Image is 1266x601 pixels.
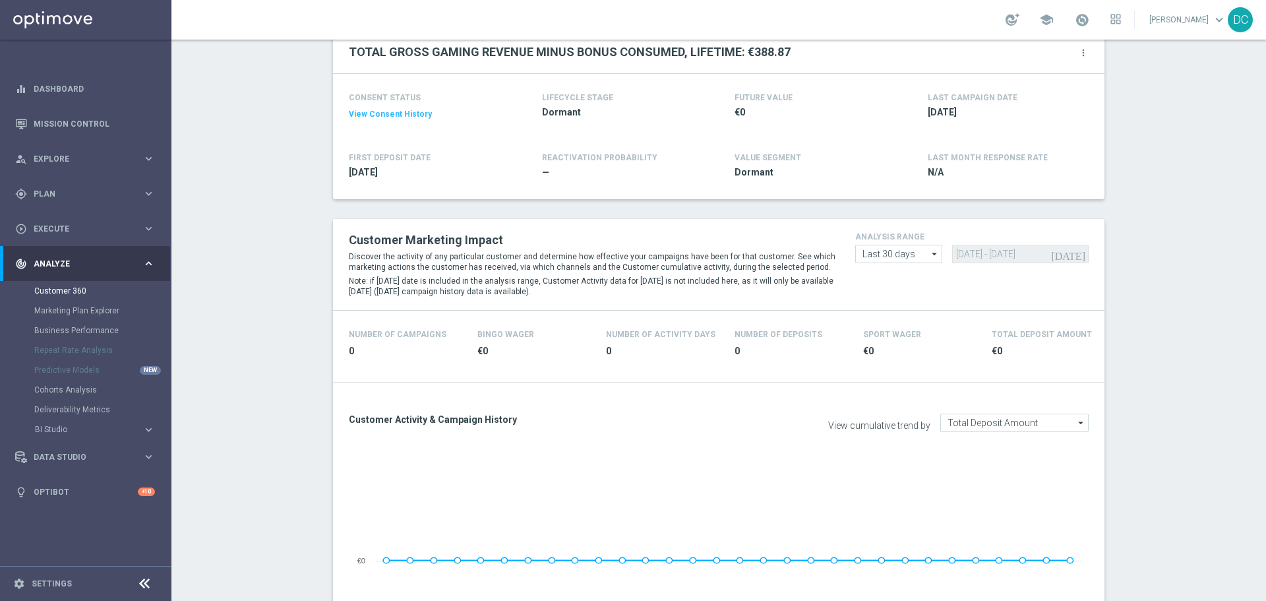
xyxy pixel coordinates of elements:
[1075,414,1088,431] i: arrow_drop_down
[15,153,27,165] i: person_search
[349,330,446,339] h4: Number of Campaigns
[32,580,72,588] a: Settings
[35,426,129,433] span: BI Studio
[863,345,976,358] span: €0
[15,153,142,165] div: Explore
[142,222,155,235] i: keyboard_arrow_right
[735,330,822,339] h4: Number of Deposits
[928,153,1048,162] span: LAST MONTH RESPONSE RATE
[349,414,709,426] h3: Customer Activity & Campaign History
[349,109,432,120] button: View Consent History
[15,188,142,200] div: Plan
[15,119,156,129] button: Mission Control
[34,385,137,395] a: Cohorts Analysis
[34,340,170,360] div: Repeat Rate Analysis
[349,251,835,272] p: Discover the activity of any particular customer and determine how effective your campaigns have ...
[542,166,696,179] span: —
[542,106,696,119] span: Dormant
[138,488,155,496] div: +10
[15,224,156,234] button: play_circle_outline Execute keyboard_arrow_right
[142,451,155,463] i: keyboard_arrow_right
[349,276,835,297] p: Note: if [DATE] date is included in the analysis range, Customer Activity data for [DATE] is not ...
[34,325,137,336] a: Business Performance
[34,380,170,400] div: Cohorts Analysis
[15,71,155,106] div: Dashboard
[477,330,534,339] h4: Bingo Wager
[34,286,137,296] a: Customer 360
[15,258,27,270] i: track_changes
[35,426,142,433] div: BI Studio
[34,301,170,321] div: Marketing Plan Explorer
[142,257,155,270] i: keyboard_arrow_right
[34,474,138,509] a: Optibot
[992,330,1092,339] h4: Total Deposit Amount
[34,281,170,301] div: Customer 360
[1078,47,1089,58] i: more_vert
[349,44,791,60] h2: TOTAL GROSS GAMING REVENUE MINUS BONUS CONSUMED, LIFETIME: €388.87
[15,452,156,462] button: Data Studio keyboard_arrow_right
[855,245,942,263] input: analysis range
[13,578,25,590] i: settings
[477,345,590,358] span: €0
[1039,13,1054,27] span: school
[34,190,142,198] span: Plan
[15,223,27,235] i: play_circle_outline
[828,420,930,431] label: View cumulative trend by
[34,305,137,316] a: Marketing Plan Explorer
[15,188,27,200] i: gps_fixed
[15,189,156,199] button: gps_fixed Plan keyboard_arrow_right
[34,225,142,233] span: Execute
[34,360,170,380] div: Predictive Models
[349,166,503,179] span: 2023-06-26
[34,453,142,461] span: Data Studio
[15,487,156,497] button: lightbulb Optibot +10
[15,486,27,498] i: lightbulb
[349,153,431,162] h4: FIRST DEPOSIT DATE
[34,321,170,340] div: Business Performance
[357,557,365,565] text: €0
[735,106,889,119] span: €0
[1212,13,1226,27] span: keyboard_arrow_down
[15,451,142,463] div: Data Studio
[34,71,155,106] a: Dashboard
[15,106,155,141] div: Mission Control
[863,330,921,339] h4: Sport Wager
[34,404,137,415] a: Deliverability Metrics
[349,345,462,358] span: 0
[34,420,170,439] div: BI Studio
[15,474,155,509] div: Optibot
[142,187,155,200] i: keyboard_arrow_right
[735,345,847,358] span: 0
[735,166,889,179] span: Dormant
[34,400,170,420] div: Deliverability Metrics
[606,345,719,358] span: 0
[34,260,142,268] span: Analyze
[142,424,155,436] i: keyboard_arrow_right
[735,153,801,162] h4: VALUE SEGMENT
[34,155,142,163] span: Explore
[1148,10,1228,30] a: [PERSON_NAME]keyboard_arrow_down
[542,93,613,102] h4: LIFECYCLE STAGE
[142,152,155,165] i: keyboard_arrow_right
[15,258,142,270] div: Analyze
[542,153,657,162] span: REACTIVATION PROBABILITY
[15,154,156,164] button: person_search Explore keyboard_arrow_right
[928,93,1017,102] h4: LAST CAMPAIGN DATE
[15,84,156,94] button: equalizer Dashboard
[855,232,1089,241] h4: analysis range
[15,259,156,269] button: track_changes Analyze keyboard_arrow_right
[735,93,793,102] h4: FUTURE VALUE
[140,366,161,375] div: NEW
[928,245,942,263] i: arrow_drop_down
[34,424,156,435] div: BI Studio keyboard_arrow_right
[15,223,142,235] div: Execute
[34,106,155,141] a: Mission Control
